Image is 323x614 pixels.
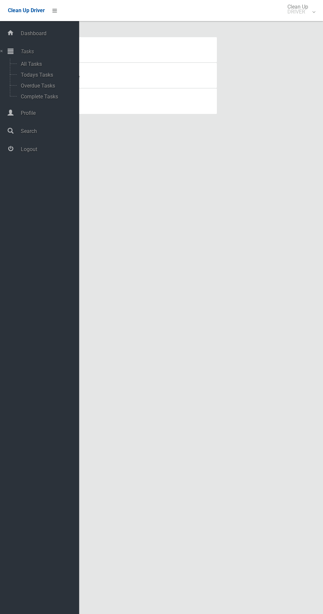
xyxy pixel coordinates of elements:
[287,9,308,14] small: DRIVER
[19,61,73,67] span: All Tasks
[19,93,73,100] span: Complete Tasks
[284,4,315,14] span: Clean Up
[19,110,79,116] span: Profile
[19,83,73,89] span: Overdue Tasks
[19,128,79,134] span: Search
[19,30,79,37] span: Dashboard
[19,48,79,55] span: Tasks
[8,6,45,15] a: Clean Up Driver
[8,7,45,13] span: Clean Up Driver
[19,72,73,78] span: Todays Tasks
[19,146,79,152] span: Logout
